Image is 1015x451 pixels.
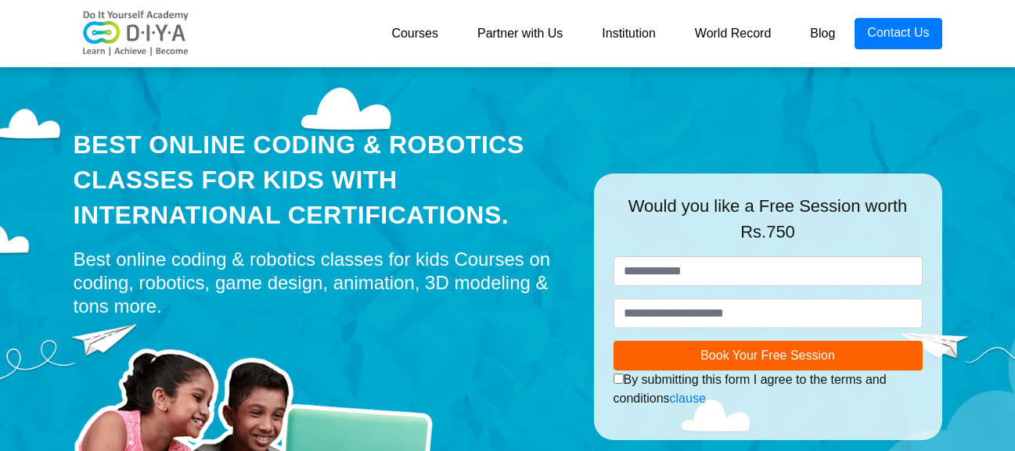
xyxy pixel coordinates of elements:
span: Book Your Free Session [700,349,835,362]
div: Best online coding & robotics classes for kids Courses on coding, robotics, game design, animatio... [74,248,570,318]
a: Institution [582,18,675,49]
a: Contact Us [855,18,941,49]
img: logo-v2.png [74,10,199,57]
div: Best Online Coding & Robotics Classes for kids with International Certifications. [74,127,570,232]
div: Would you like a Free Session worth Rs.750 [614,193,923,256]
a: Blog [790,18,855,49]
a: Courses [372,18,458,49]
button: Book Your Free Session [614,341,923,370]
a: Partner with Us [458,18,582,49]
a: World Record [675,18,791,49]
div: By submitting this form I agree to the terms and conditions [614,370,923,408]
a: clause [670,392,706,405]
